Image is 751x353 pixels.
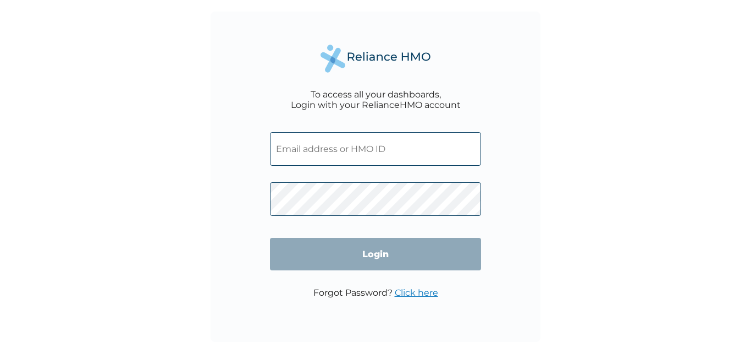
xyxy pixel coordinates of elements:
[291,89,461,110] div: To access all your dashboards, Login with your RelianceHMO account
[395,287,438,298] a: Click here
[313,287,438,298] p: Forgot Password?
[321,45,430,73] img: Reliance Health's Logo
[270,238,481,270] input: Login
[270,132,481,166] input: Email address or HMO ID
